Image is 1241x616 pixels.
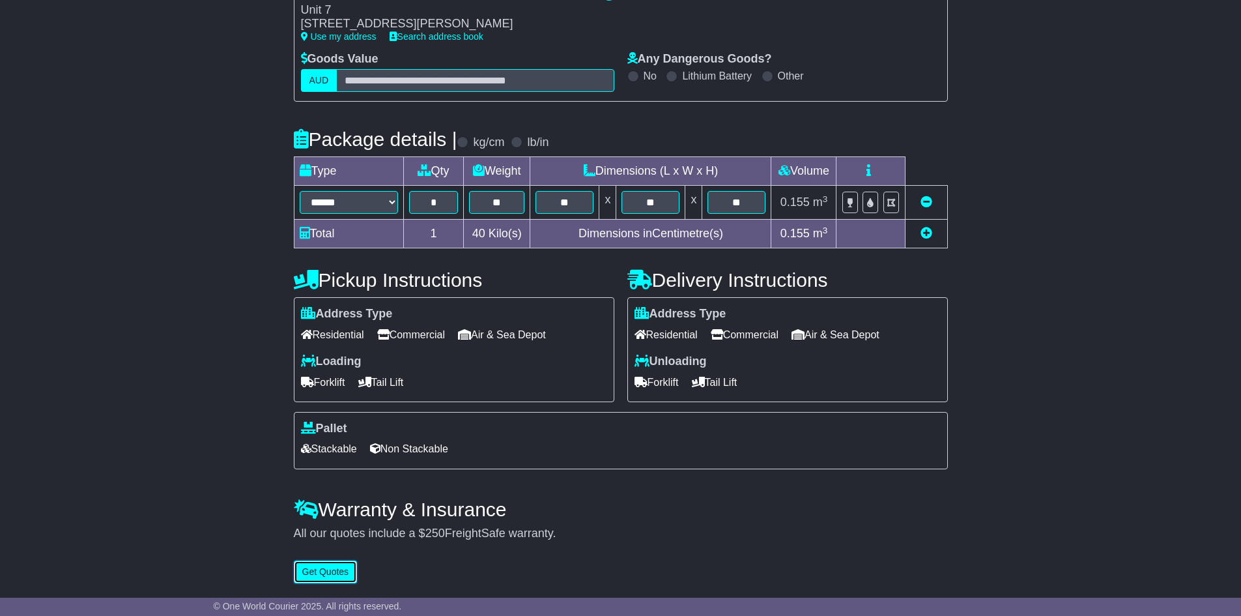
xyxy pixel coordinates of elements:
span: Residential [635,325,698,345]
label: AUD [301,69,337,92]
span: Commercial [711,325,778,345]
td: Dimensions in Centimetre(s) [530,220,771,248]
span: Residential [301,325,364,345]
label: No [644,70,657,82]
td: Weight [464,157,530,186]
span: Air & Sea Depot [458,325,546,345]
span: Stackable [301,439,357,459]
label: lb/in [527,136,549,150]
label: Other [778,70,804,82]
span: 40 [472,227,485,240]
span: 250 [425,527,445,540]
td: x [685,186,702,220]
label: Goods Value [301,52,378,66]
span: Non Stackable [370,439,448,459]
a: Use my address [301,31,377,42]
span: © One World Courier 2025. All rights reserved. [214,601,402,611]
a: Remove this item [920,196,932,209]
h4: Pickup Instructions [294,269,614,291]
label: Unloading [635,355,707,369]
span: Commercial [377,325,445,345]
span: 0.155 [780,196,810,209]
div: All our quotes include a $ FreightSafe warranty. [294,527,948,541]
label: Loading [301,355,362,369]
span: Tail Lift [692,372,737,392]
td: 1 [403,220,463,248]
span: 0.155 [780,227,810,240]
span: m [813,227,828,240]
td: Dimensions (L x W x H) [530,157,771,186]
h4: Package details | [294,128,457,150]
td: x [599,186,616,220]
h4: Warranty & Insurance [294,499,948,520]
label: Pallet [301,422,347,436]
span: Air & Sea Depot [792,325,879,345]
label: Lithium Battery [682,70,752,82]
span: Tail Lift [358,372,404,392]
td: Volume [771,157,836,186]
sup: 3 [823,194,828,204]
button: Get Quotes [294,561,358,583]
td: Qty [403,157,463,186]
div: [STREET_ADDRESS][PERSON_NAME] [301,17,590,31]
td: Total [294,220,403,248]
span: Forklift [635,372,679,392]
div: Unit 7 [301,3,590,18]
label: kg/cm [473,136,504,150]
span: Forklift [301,372,345,392]
label: Any Dangerous Goods? [627,52,772,66]
a: Add new item [920,227,932,240]
td: Type [294,157,403,186]
span: m [813,196,828,209]
td: Kilo(s) [464,220,530,248]
label: Address Type [301,307,393,321]
label: Address Type [635,307,726,321]
h4: Delivery Instructions [627,269,948,291]
a: Search address book [390,31,483,42]
sup: 3 [823,226,828,235]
